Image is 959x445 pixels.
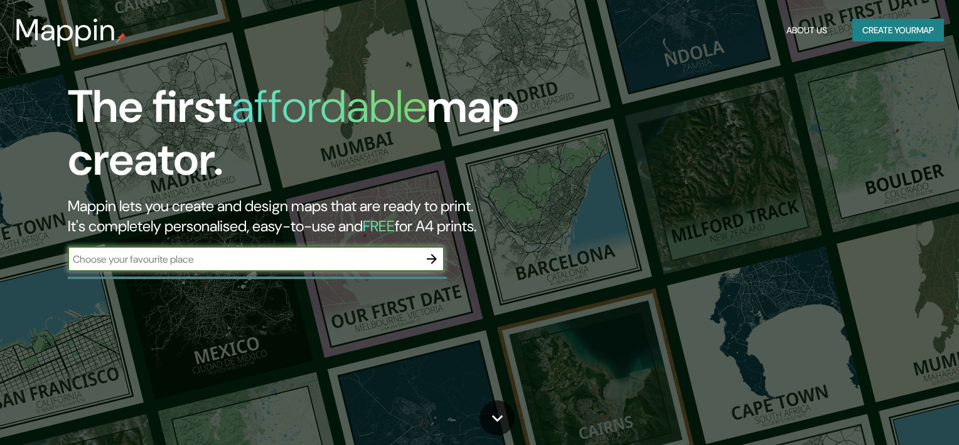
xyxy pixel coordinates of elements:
[68,80,547,196] h1: The first map creator.
[852,19,944,42] button: Create yourmap
[363,216,395,236] h5: FREE
[68,196,547,236] h2: Mappin lets you create and design maps that are ready to print. It's completely personalised, eas...
[15,13,116,48] h3: Mappin
[116,33,126,43] img: mappin-pin
[68,252,419,266] input: Choose your favourite place
[781,19,832,42] button: About Us
[232,77,427,136] h1: affordable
